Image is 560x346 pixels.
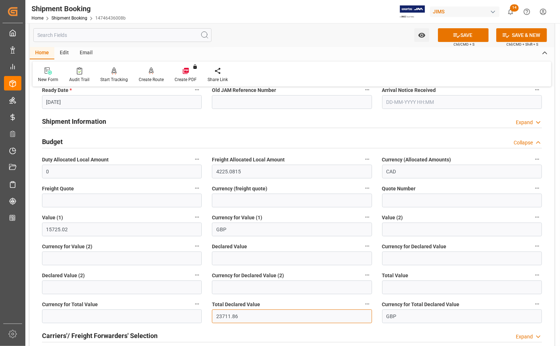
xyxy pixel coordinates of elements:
[42,331,158,341] h2: Carriers'/ Freight Forwarders' Selection
[139,76,164,83] div: Create Route
[192,155,202,164] button: Duty Allocated Local Amount
[100,76,128,83] div: Start Tracking
[192,241,202,251] button: Currency for Value (2)
[363,299,372,309] button: Total Declared Value
[502,4,519,20] button: show 14 new notifications
[42,272,85,279] span: Declared Value (2)
[32,16,43,21] a: Home
[382,301,460,308] span: Currency for Total Declared Value
[532,183,542,193] button: Quote Number
[532,212,542,222] button: Value (2)
[33,28,212,42] input: Search Fields
[382,156,451,164] span: Currency (Allocated Amounts)
[400,5,425,18] img: Exertis%20JAM%20-%20Email%20Logo.jpg_1722504956.jpg
[30,47,54,59] div: Home
[74,47,98,59] div: Email
[382,243,447,250] span: Currency for Declared Value
[42,185,74,193] span: Freight Quote
[516,333,533,341] div: Expand
[532,85,542,94] button: Arrival Notice Received
[510,4,519,12] span: 14
[212,301,260,308] span: Total Declared Value
[430,7,500,17] div: JIMS
[212,185,267,193] span: Currency (freight quote)
[363,270,372,280] button: Currency for Declared Value (2)
[32,3,126,14] div: Shipment Booking
[519,4,535,20] button: Help Center
[532,299,542,309] button: Currency for Total Declared Value
[42,117,106,126] h2: Shipment Information
[363,212,372,222] button: Currency for Value (1)
[192,299,202,309] button: Currency for Total Value
[42,86,72,94] span: Ready Date
[38,76,58,83] div: New Form
[363,241,372,251] button: Declared Value
[382,86,436,94] span: Arrival Notice Received
[42,95,202,109] input: DD-MM-YYYY
[414,28,429,42] button: open menu
[192,183,202,193] button: Freight Quote
[42,137,63,147] h2: Budget
[363,85,372,94] button: Old JAM Reference Number
[496,28,547,42] button: SAVE & NEW
[382,185,416,193] span: Quote Number
[42,156,109,164] span: Duty Allocated Local Amount
[42,214,63,221] span: Value (1)
[363,183,372,193] button: Currency (freight quote)
[454,42,475,47] span: Ctrl/CMD + S
[192,212,202,222] button: Value (1)
[42,301,98,308] span: Currency for Total Value
[532,155,542,164] button: Currency (Allocated Amounts)
[54,47,74,59] div: Edit
[212,214,262,221] span: Currency for Value (1)
[532,241,542,251] button: Currency for Declared Value
[363,155,372,164] button: Freight Allocated Local Amount
[212,156,285,164] span: Freight Allocated Local Amount
[430,5,502,18] button: JIMS
[516,119,533,126] div: Expand
[532,270,542,280] button: Total Value
[382,95,542,109] input: DD-MM-YYYY HH:MM
[212,272,284,279] span: Currency for Declared Value (2)
[382,214,403,221] span: Value (2)
[208,76,228,83] div: Share Link
[42,243,92,250] span: Currency for Value (2)
[438,28,489,42] button: SAVE
[69,76,89,83] div: Audit Trail
[382,272,409,279] span: Total Value
[506,42,538,47] span: Ctrl/CMD + Shift + S
[212,86,276,94] span: Old JAM Reference Number
[51,16,87,21] a: Shipment Booking
[514,139,533,147] div: Collapse
[192,85,202,94] button: Ready Date *
[192,270,202,280] button: Declared Value (2)
[212,243,247,250] span: Declared Value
